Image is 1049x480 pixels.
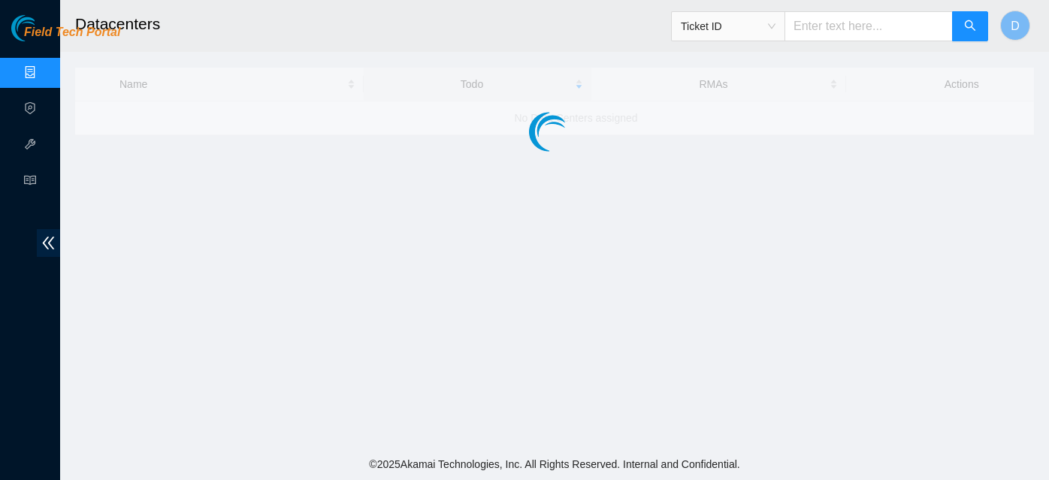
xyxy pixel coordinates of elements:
[37,229,60,257] span: double-left
[1000,11,1030,41] button: D
[60,448,1049,480] footer: © 2025 Akamai Technologies, Inc. All Rights Reserved. Internal and Confidential.
[784,11,953,41] input: Enter text here...
[952,11,988,41] button: search
[24,26,120,40] span: Field Tech Portal
[11,15,76,41] img: Akamai Technologies
[24,168,36,198] span: read
[1011,17,1020,35] span: D
[681,15,775,38] span: Ticket ID
[11,27,120,47] a: Akamai TechnologiesField Tech Portal
[964,20,976,34] span: search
